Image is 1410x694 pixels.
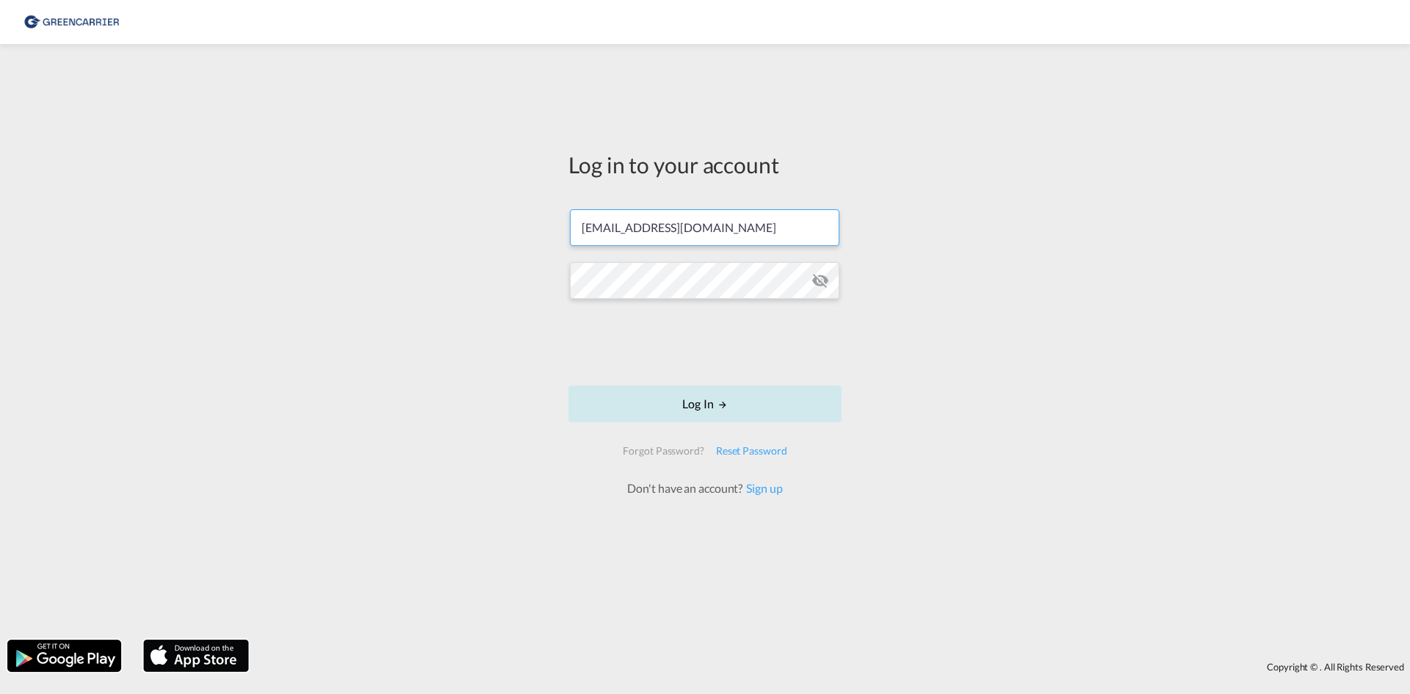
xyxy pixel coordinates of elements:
md-icon: icon-eye-off [811,272,829,289]
div: Don't have an account? [611,480,798,496]
button: LOGIN [568,386,842,422]
div: Reset Password [710,438,793,464]
div: Copyright © . All Rights Reserved [256,654,1410,679]
div: Forgot Password? [617,438,709,464]
a: Sign up [742,481,782,495]
img: 8cf206808afe11efa76fcd1e3d746489.png [22,6,121,39]
img: apple.png [142,638,250,673]
iframe: reCAPTCHA [593,314,817,371]
img: google.png [6,638,123,673]
input: Enter email/phone number [570,209,839,246]
div: Log in to your account [568,149,842,180]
